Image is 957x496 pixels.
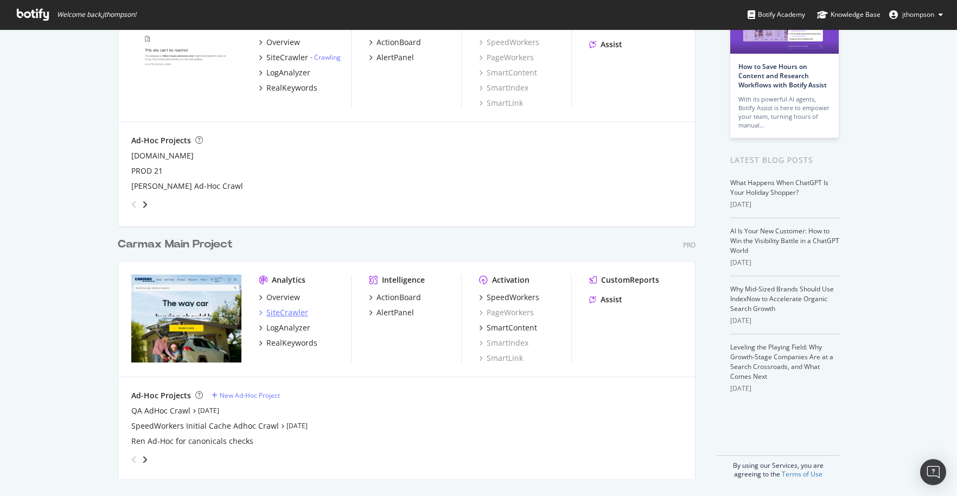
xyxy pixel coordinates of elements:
[479,67,537,78] a: SmartContent
[310,53,341,62] div: -
[369,52,414,63] a: AlertPanel
[131,390,191,401] div: Ad-Hoc Projects
[259,37,300,48] a: Overview
[377,37,421,48] div: ActionBoard
[601,275,659,285] div: CustomReports
[902,10,934,19] span: jthompson
[131,20,241,107] img: edmunds.com
[730,342,833,381] a: Leveling the Playing Field: Why Growth-Stage Companies Are at a Search Crossroads, and What Comes...
[266,322,310,333] div: LogAnalyzer
[369,307,414,318] a: AlertPanel
[487,322,537,333] div: SmartContent
[738,62,827,90] a: How to Save Hours on Content and Research Workflows with Botify Assist
[131,166,163,176] a: PROD 21
[141,454,149,465] div: angle-right
[479,37,539,48] a: SpeedWorkers
[730,178,828,197] a: What Happens When ChatGPT Is Your Holiday Shopper?
[127,196,141,213] div: angle-left
[782,469,822,479] a: Terms of Use
[479,82,528,93] a: SmartIndex
[589,39,622,50] a: Assist
[730,316,839,326] div: [DATE]
[589,275,659,285] a: CustomReports
[131,405,190,416] a: QA AdHoc Crawl
[377,52,414,63] div: AlertPanel
[118,237,233,252] div: Carmax Main Project
[382,275,425,285] div: Intelligence
[259,52,341,63] a: SiteCrawler- Crawling
[259,307,308,318] a: SiteCrawler
[479,338,528,348] a: SmartIndex
[131,421,279,431] a: SpeedWorkers Initial Cache Adhoc Crawl
[492,275,529,285] div: Activation
[479,307,534,318] a: PageWorkers
[259,338,317,348] a: RealKeywords
[730,258,839,268] div: [DATE]
[369,292,421,303] a: ActionBoard
[738,95,831,130] div: With its powerful AI agents, Botify Assist is here to empower your team, turning hours of manual…
[259,67,310,78] a: LogAnalyzer
[601,39,622,50] div: Assist
[131,181,243,192] a: [PERSON_NAME] Ad-Hoc Crawl
[266,338,317,348] div: RealKeywords
[212,391,280,400] a: New Ad-Hoc Project
[730,284,834,313] a: Why Mid-Sized Brands Should Use IndexNow to Accelerate Organic Search Growth
[817,9,881,20] div: Knowledge Base
[881,6,952,23] button: jthompson
[717,455,839,479] div: By using our Services, you are agreeing to the
[131,150,194,161] a: [DOMAIN_NAME]
[141,199,149,210] div: angle-right
[131,275,241,363] img: carmax.com
[479,353,523,364] a: SmartLink
[118,237,237,252] a: Carmax Main Project
[377,307,414,318] div: AlertPanel
[266,82,317,93] div: RealKeywords
[259,292,300,303] a: Overview
[266,307,308,318] div: SiteCrawler
[487,292,539,303] div: SpeedWorkers
[266,292,300,303] div: Overview
[266,52,308,63] div: SiteCrawler
[479,52,534,63] a: PageWorkers
[479,322,537,333] a: SmartContent
[369,37,421,48] a: ActionBoard
[131,436,253,447] a: Ren Ad-Hoc for canonicals checks
[920,459,946,485] div: Open Intercom Messenger
[272,275,305,285] div: Analytics
[259,322,310,333] a: LogAnalyzer
[266,37,300,48] div: Overview
[730,154,839,166] div: Latest Blog Posts
[286,421,308,430] a: [DATE]
[314,53,341,62] a: Crawling
[748,9,805,20] div: Botify Academy
[601,294,622,305] div: Assist
[220,391,280,400] div: New Ad-Hoc Project
[198,406,219,415] a: [DATE]
[479,98,523,109] a: SmartLink
[730,226,839,255] a: AI Is Your New Customer: How to Win the Visibility Battle in a ChatGPT World
[131,135,191,146] div: Ad-Hoc Projects
[589,294,622,305] a: Assist
[377,292,421,303] div: ActionBoard
[266,67,310,78] div: LogAnalyzer
[57,10,136,19] span: Welcome back, jthompson !
[730,384,839,393] div: [DATE]
[683,240,696,250] div: Pro
[730,200,839,209] div: [DATE]
[259,82,317,93] a: RealKeywords
[127,451,141,468] div: angle-left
